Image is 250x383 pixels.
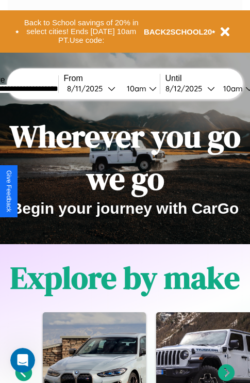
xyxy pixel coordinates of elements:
button: 10am [119,83,160,94]
div: 8 / 11 / 2025 [67,84,108,93]
div: 8 / 12 / 2025 [165,84,207,93]
h1: Explore by make [10,257,240,299]
label: From [64,74,160,83]
b: BACK2SCHOOL20 [144,27,212,36]
div: 10am [122,84,149,93]
div: 10am [218,84,245,93]
iframe: Intercom live chat [10,348,35,373]
button: 8/11/2025 [64,83,119,94]
button: Back to School savings of 20% in select cities! Ends [DATE] 10am PT.Use code: [19,15,144,47]
div: Give Feedback [5,170,12,212]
